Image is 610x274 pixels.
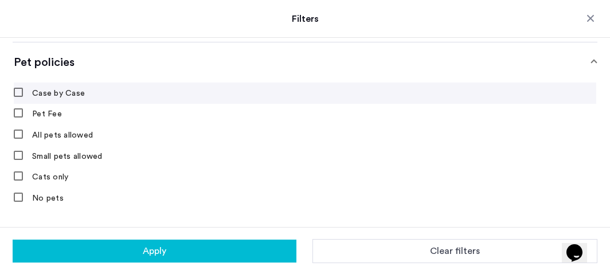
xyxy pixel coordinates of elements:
button: Close filters [585,13,596,24]
span: Pet policies [14,54,592,71]
button: Apply fikters [13,240,296,263]
label: Cats only [30,173,68,182]
label: All pets allowed [30,131,93,140]
iframe: chat widget [562,228,599,263]
label: No pets [30,194,64,203]
label: Small pets allowed [30,152,103,161]
mat-expansion-panel-header: Pet policies [13,42,597,83]
button: Clear filters [312,239,597,263]
div: Filters [292,12,319,26]
label: Case by Case [30,89,85,98]
label: Pet Fee [30,109,62,119]
div: Pet policies [13,83,597,227]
